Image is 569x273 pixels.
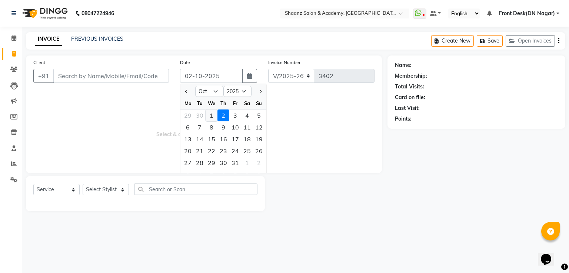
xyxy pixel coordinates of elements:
button: Create New [431,35,474,47]
a: INVOICE [35,33,62,46]
div: 30 [194,109,206,121]
div: Mo [182,97,194,109]
div: Sa [241,97,253,109]
div: Wednesday, October 22, 2025 [206,145,217,157]
iframe: chat widget [538,243,562,266]
div: Thursday, October 23, 2025 [217,145,229,157]
div: 7 [194,121,206,133]
div: 25 [241,145,253,157]
div: Monday, October 27, 2025 [182,157,194,169]
div: 18 [241,133,253,145]
div: Monday, September 29, 2025 [182,109,194,121]
div: 29 [182,109,194,121]
div: Tu [194,97,206,109]
div: Friday, October 24, 2025 [229,145,241,157]
span: Front Desk(DN Nagar) [499,10,555,17]
div: 10 [229,121,241,133]
div: 2 [217,109,229,121]
div: Saturday, November 8, 2025 [241,169,253,181]
label: Invoice Number [268,59,300,66]
div: 7 [229,169,241,181]
button: Open Invoices [506,35,555,47]
div: Wednesday, November 5, 2025 [206,169,217,181]
div: 11 [241,121,253,133]
div: 13 [182,133,194,145]
input: Search by Name/Mobile/Email/Code [53,69,169,83]
div: 9 [217,121,229,133]
div: Monday, November 3, 2025 [182,169,194,181]
div: Saturday, October 11, 2025 [241,121,253,133]
div: 4 [194,169,206,181]
div: Friday, October 31, 2025 [229,157,241,169]
div: Membership: [395,72,427,80]
div: Saturday, October 25, 2025 [241,145,253,157]
div: 1 [241,157,253,169]
div: Sunday, November 2, 2025 [253,157,265,169]
div: Sunday, October 12, 2025 [253,121,265,133]
div: 23 [217,145,229,157]
div: 29 [206,157,217,169]
button: +91 [33,69,54,83]
div: Monday, October 13, 2025 [182,133,194,145]
div: Thursday, October 9, 2025 [217,121,229,133]
button: Previous month [183,85,190,97]
div: Sunday, November 9, 2025 [253,169,265,181]
div: Sunday, October 26, 2025 [253,145,265,157]
div: 8 [206,121,217,133]
button: Save [477,35,503,47]
select: Select year [223,86,252,97]
div: 12 [253,121,265,133]
div: Tuesday, October 14, 2025 [194,133,206,145]
label: Date [180,59,190,66]
span: Select & add items from the list below [33,92,375,166]
div: 21 [194,145,206,157]
b: 08047224946 [81,3,114,24]
div: Sunday, October 19, 2025 [253,133,265,145]
div: 3 [229,109,241,121]
div: 9 [253,169,265,181]
div: 5 [253,109,265,121]
div: Monday, October 20, 2025 [182,145,194,157]
div: Friday, November 7, 2025 [229,169,241,181]
div: 24 [229,145,241,157]
div: 26 [253,145,265,157]
div: 8 [241,169,253,181]
div: Saturday, November 1, 2025 [241,157,253,169]
div: Last Visit: [395,104,420,112]
div: Thursday, October 16, 2025 [217,133,229,145]
div: 3 [182,169,194,181]
div: 30 [217,157,229,169]
div: Su [253,97,265,109]
div: Saturday, October 4, 2025 [241,109,253,121]
div: 22 [206,145,217,157]
div: Thursday, November 6, 2025 [217,169,229,181]
div: 19 [253,133,265,145]
div: Friday, October 17, 2025 [229,133,241,145]
select: Select month [195,86,223,97]
div: Fr [229,97,241,109]
div: 5 [206,169,217,181]
div: 2 [253,157,265,169]
div: 6 [217,169,229,181]
div: 20 [182,145,194,157]
div: Thursday, October 30, 2025 [217,157,229,169]
div: Wednesday, October 29, 2025 [206,157,217,169]
label: Client [33,59,45,66]
div: 4 [241,109,253,121]
div: 28 [194,157,206,169]
div: Thursday, October 2, 2025 [217,109,229,121]
div: Tuesday, October 7, 2025 [194,121,206,133]
div: Card on file: [395,94,425,101]
div: Tuesday, October 28, 2025 [194,157,206,169]
div: Wednesday, October 15, 2025 [206,133,217,145]
div: Points: [395,115,412,123]
div: 27 [182,157,194,169]
div: 31 [229,157,241,169]
div: Name: [395,61,412,69]
div: Wednesday, October 1, 2025 [206,109,217,121]
div: 15 [206,133,217,145]
div: Tuesday, November 4, 2025 [194,169,206,181]
div: Wednesday, October 8, 2025 [206,121,217,133]
div: We [206,97,217,109]
div: 17 [229,133,241,145]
